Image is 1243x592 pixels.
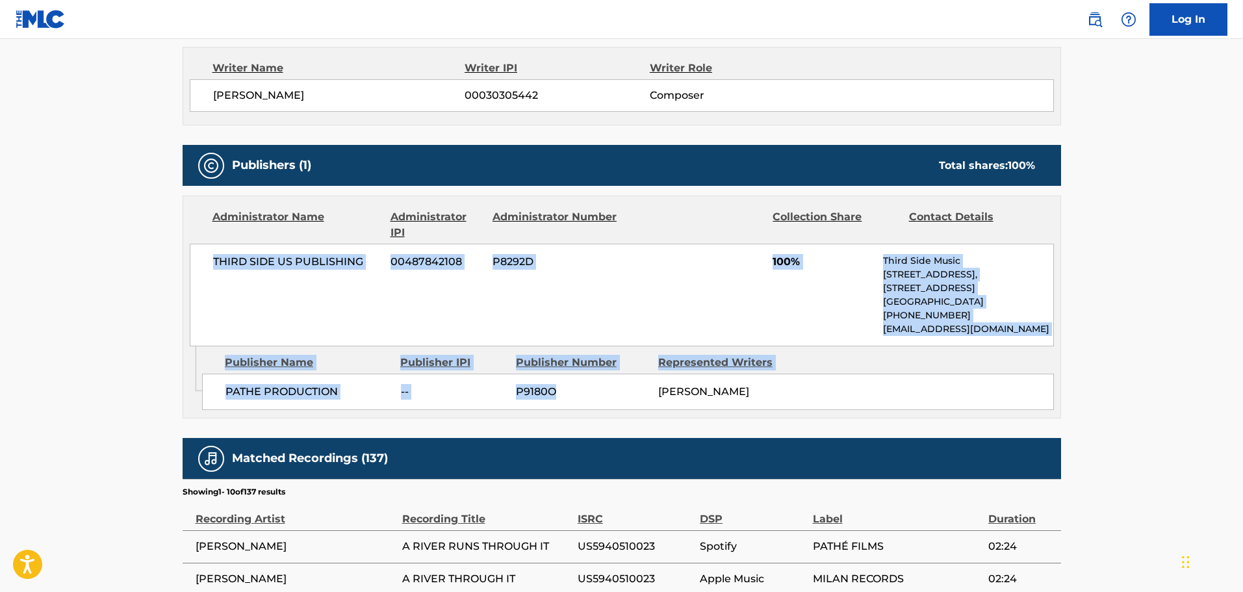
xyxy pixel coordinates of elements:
div: Writer Role [650,60,818,76]
div: Publisher Name [225,355,391,370]
span: Spotify [700,539,806,554]
p: Third Side Music [883,254,1053,268]
span: PATHE PRODUCTION [225,384,391,400]
div: Duration [988,498,1055,527]
p: [STREET_ADDRESS], [883,268,1053,281]
div: Publisher Number [516,355,648,370]
div: Administrator Number [493,209,619,240]
div: Represented Writers [658,355,791,370]
span: A RIVER RUNS THROUGH IT [402,539,571,554]
iframe: Chat Widget [1178,530,1243,592]
p: Showing 1 - 10 of 137 results [183,486,285,498]
img: MLC Logo [16,10,66,29]
p: [STREET_ADDRESS] [883,281,1053,295]
div: Writer Name [212,60,465,76]
div: ISRC [578,498,693,527]
div: Label [813,498,982,527]
span: US5940510023 [578,571,693,587]
div: Administrator Name [212,209,381,240]
span: [PERSON_NAME] [196,571,396,587]
span: 00030305442 [465,88,649,103]
img: help [1121,12,1136,27]
div: Recording Title [402,498,571,527]
img: search [1087,12,1103,27]
span: 02:24 [988,539,1055,554]
div: Help [1116,6,1142,32]
span: THIRD SIDE US PUBLISHING [213,254,381,270]
span: [PERSON_NAME] [196,539,396,554]
span: P9180O [516,384,648,400]
div: Recording Artist [196,498,396,527]
span: 02:24 [988,571,1055,587]
span: PATHÉ FILMS [813,539,982,554]
span: Apple Music [700,571,806,587]
p: [GEOGRAPHIC_DATA] [883,295,1053,309]
img: Matched Recordings [203,451,219,467]
div: Collection Share [773,209,899,240]
h5: Publishers (1) [232,158,311,173]
span: [PERSON_NAME] [213,88,465,103]
div: Drag [1182,543,1190,582]
p: [EMAIL_ADDRESS][DOMAIN_NAME] [883,322,1053,336]
p: [PHONE_NUMBER] [883,309,1053,322]
img: Publishers [203,158,219,174]
a: Log In [1149,3,1227,36]
span: Composer [650,88,818,103]
span: -- [401,384,506,400]
div: Publisher IPI [400,355,506,370]
div: Writer IPI [465,60,650,76]
span: P8292D [493,254,619,270]
span: 100 % [1008,159,1035,172]
h5: Matched Recordings (137) [232,451,388,466]
span: 00487842108 [391,254,483,270]
div: Contact Details [909,209,1035,240]
a: Public Search [1082,6,1108,32]
span: US5940510023 [578,539,693,554]
span: MILAN RECORDS [813,571,982,587]
span: A RIVER THROUGH IT [402,571,571,587]
span: 100% [773,254,873,270]
div: DSP [700,498,806,527]
div: Total shares: [939,158,1035,174]
span: [PERSON_NAME] [658,385,749,398]
div: Administrator IPI [391,209,483,240]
